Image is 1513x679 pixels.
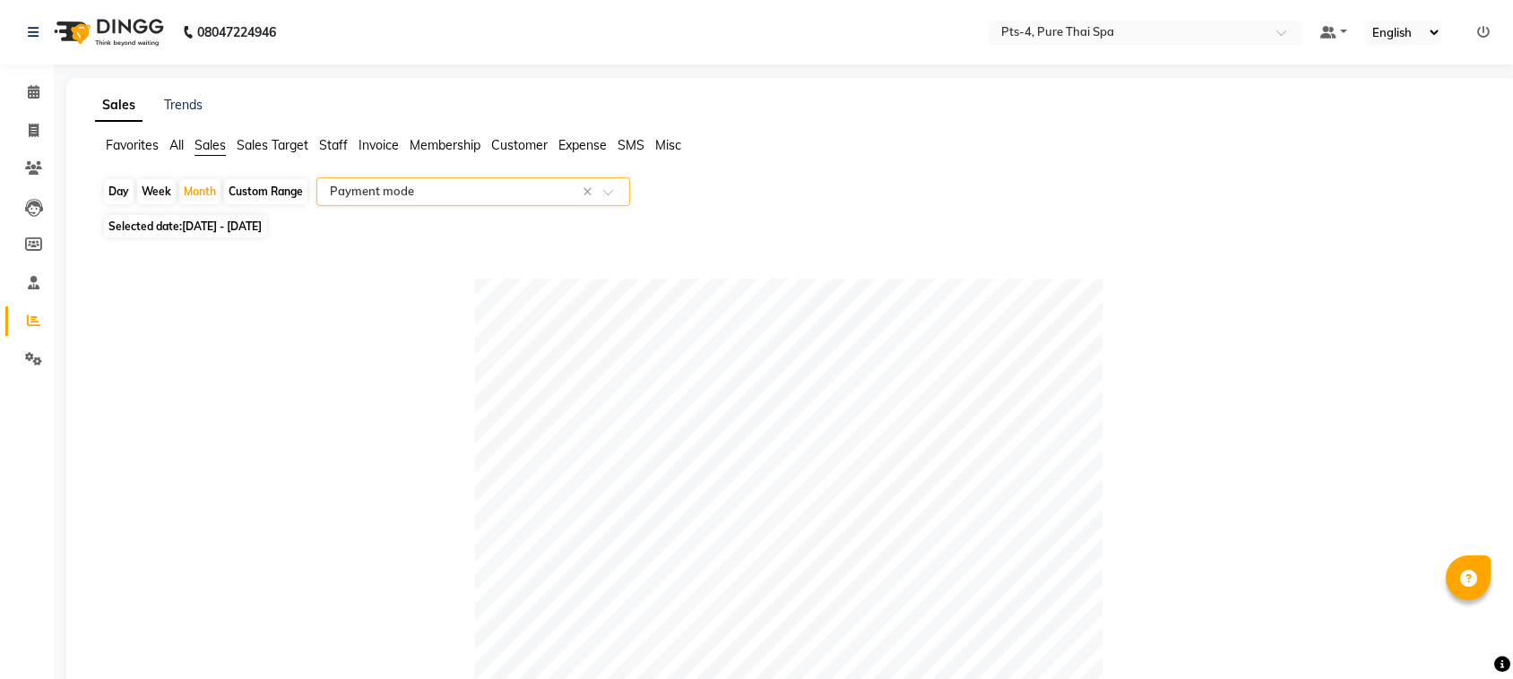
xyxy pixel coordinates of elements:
[195,137,226,153] span: Sales
[491,137,548,153] span: Customer
[319,137,348,153] span: Staff
[197,7,276,57] b: 08047224946
[1438,607,1495,661] iframe: chat widget
[618,137,644,153] span: SMS
[182,219,262,233] span: [DATE] - [DATE]
[104,215,266,237] span: Selected date:
[106,137,159,153] span: Favorites
[583,183,598,202] span: Clear all
[224,179,307,204] div: Custom Range
[359,137,399,153] span: Invoice
[164,97,203,113] a: Trends
[558,137,607,153] span: Expense
[46,7,169,57] img: logo
[95,90,143,122] a: Sales
[179,179,220,204] div: Month
[137,179,176,204] div: Week
[169,137,184,153] span: All
[237,137,308,153] span: Sales Target
[104,179,134,204] div: Day
[655,137,681,153] span: Misc
[410,137,480,153] span: Membership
